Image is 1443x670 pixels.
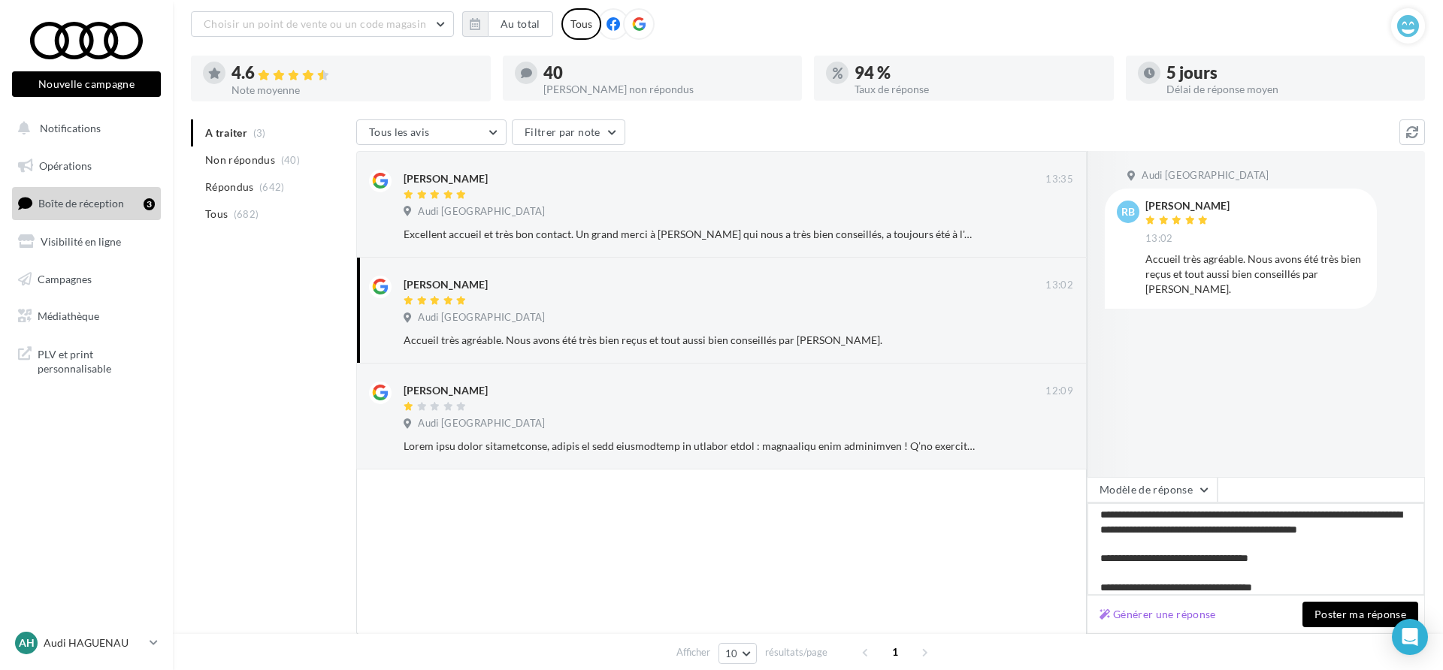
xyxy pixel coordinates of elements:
[404,277,488,292] div: [PERSON_NAME]
[231,65,479,82] div: 4.6
[9,264,164,295] a: Campagnes
[191,11,454,37] button: Choisir un point de vente ou un code magasin
[144,198,155,210] div: 3
[9,113,158,144] button: Notifications
[9,187,164,219] a: Boîte de réception3
[9,226,164,258] a: Visibilité en ligne
[231,85,479,95] div: Note moyenne
[12,629,161,657] a: AH Audi HAGUENAU
[718,643,757,664] button: 10
[725,647,738,659] span: 10
[543,84,791,95] div: [PERSON_NAME] non répondus
[9,300,164,332] a: Médiathèque
[9,338,164,382] a: PLV et print personnalisable
[1094,605,1222,623] button: Générer une réponse
[404,333,976,348] div: Accueil très agréable. Nous avons été très bien reçus et tout aussi bien conseillés par [PERSON_N...
[204,17,426,30] span: Choisir un point de vente ou un code magasin
[1087,477,1218,502] button: Modèle de réponse
[404,171,488,186] div: [PERSON_NAME]
[404,439,976,454] div: Lorem ipsu dolor sitametconse, adipis el sedd eiusmodtemp in utlabor etdol : magnaaliqu enim admi...
[1142,169,1269,183] span: Audi [GEOGRAPHIC_DATA]
[883,640,907,664] span: 1
[38,197,124,210] span: Boîte de réception
[676,645,710,659] span: Afficher
[38,272,92,285] span: Campagnes
[512,119,625,145] button: Filtrer par note
[12,71,161,97] button: Nouvelle campagne
[1392,619,1428,655] div: Open Intercom Messenger
[205,152,275,167] span: Non répondus
[1145,201,1230,211] div: [PERSON_NAME]
[1145,252,1365,297] div: Accueil très agréable. Nous avons été très bien reçus et tout aussi bien conseillés par [PERSON_N...
[855,65,1102,81] div: 94 %
[281,154,300,166] span: (40)
[39,159,92,172] span: Opérations
[44,635,144,650] p: Audi HAGUENAU
[1145,232,1173,246] span: 13:02
[1045,385,1073,398] span: 12:09
[19,635,35,650] span: AH
[369,125,430,138] span: Tous les avis
[1302,602,1418,627] button: Poster ma réponse
[234,208,259,220] span: (682)
[543,65,791,81] div: 40
[1166,84,1414,95] div: Délai de réponse moyen
[1045,279,1073,292] span: 13:02
[205,180,254,195] span: Répondus
[356,119,507,145] button: Tous les avis
[1166,65,1414,81] div: 5 jours
[1121,204,1135,219] span: rb
[462,11,553,37] button: Au total
[38,344,155,376] span: PLV et print personnalisable
[855,84,1102,95] div: Taux de réponse
[205,207,228,222] span: Tous
[40,122,101,134] span: Notifications
[1045,173,1073,186] span: 13:35
[488,11,553,37] button: Au total
[561,8,601,40] div: Tous
[418,205,545,219] span: Audi [GEOGRAPHIC_DATA]
[404,227,976,242] div: Excellent accueil et très bon contact. Un grand merci à [PERSON_NAME] qui nous a très bien consei...
[41,235,121,248] span: Visibilité en ligne
[38,309,99,322] span: Médiathèque
[259,181,285,193] span: (642)
[418,311,545,324] span: Audi [GEOGRAPHIC_DATA]
[404,383,488,398] div: [PERSON_NAME]
[9,150,164,182] a: Opérations
[765,645,827,659] span: résultats/page
[418,417,545,430] span: Audi [GEOGRAPHIC_DATA]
